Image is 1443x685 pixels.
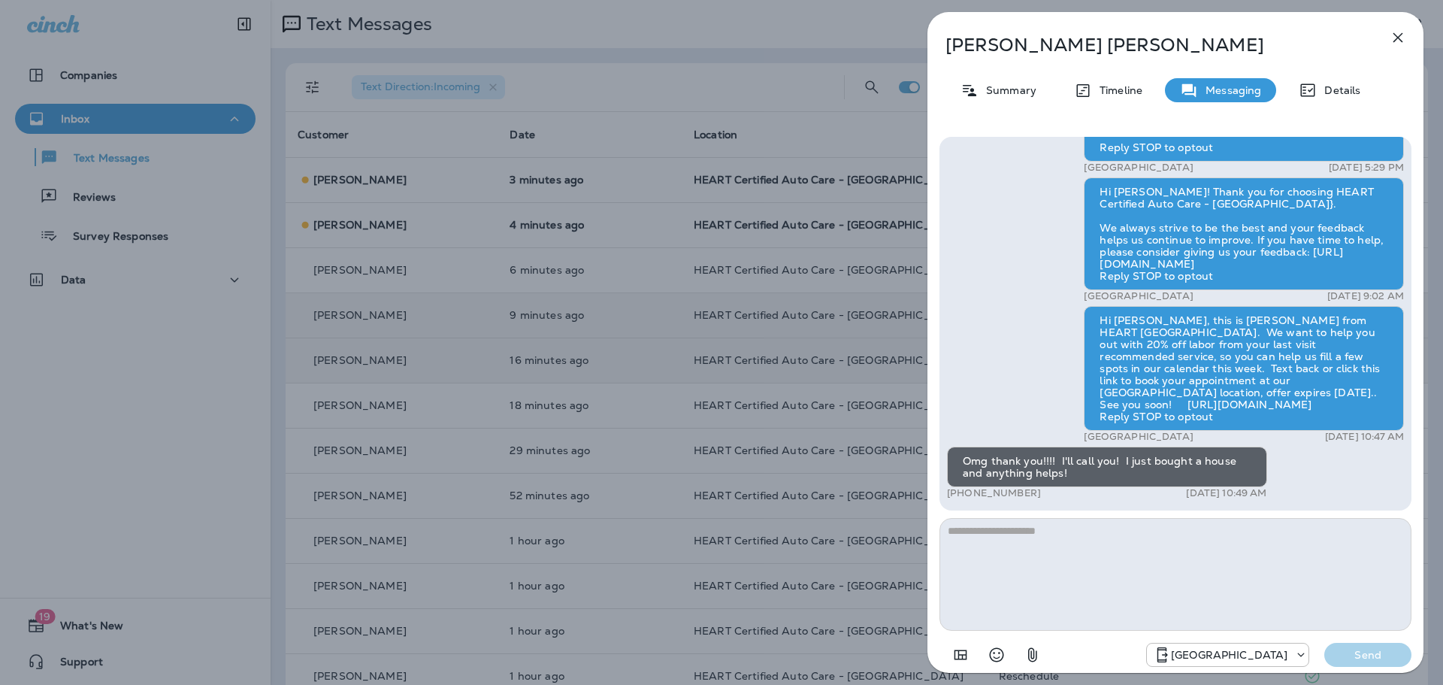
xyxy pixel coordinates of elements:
p: [DATE] 10:47 AM [1325,431,1404,443]
p: [GEOGRAPHIC_DATA] [1084,162,1193,174]
p: [DATE] 5:29 PM [1329,162,1404,174]
p: Messaging [1198,84,1261,96]
button: Select an emoji [982,640,1012,670]
button: Add in a premade template [945,640,976,670]
div: Hi [PERSON_NAME], this is [PERSON_NAME] from HEART [GEOGRAPHIC_DATA]. We want to help you out wit... [1084,306,1404,431]
p: [GEOGRAPHIC_DATA] [1171,649,1287,661]
div: +1 (847) 262-3704 [1147,646,1308,664]
div: Omg thank you!!!! I'll call you! I just bought a house and anything helps! [947,447,1267,487]
p: Details [1317,84,1360,96]
p: Summary [979,84,1036,96]
p: [GEOGRAPHIC_DATA] [1084,431,1193,443]
p: [DATE] 9:02 AM [1327,290,1404,302]
div: Hi [PERSON_NAME]! Thank you for choosing HEART Certified Auto Care - [GEOGRAPHIC_DATA]}. We alway... [1084,177,1404,290]
p: [PHONE_NUMBER] [947,487,1041,499]
p: Timeline [1092,84,1142,96]
p: [GEOGRAPHIC_DATA] [1084,290,1193,302]
p: [PERSON_NAME] [PERSON_NAME] [945,35,1356,56]
p: [DATE] 10:49 AM [1186,487,1266,499]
